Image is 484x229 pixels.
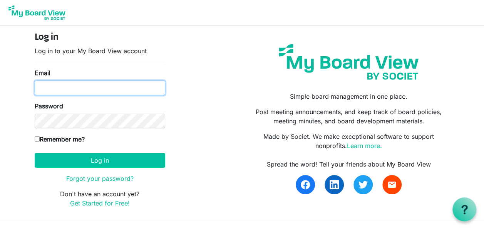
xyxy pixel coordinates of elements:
a: email [382,175,402,194]
button: Log in [35,153,165,168]
p: Simple board management in one place. [248,92,449,101]
img: twitter.svg [358,180,368,189]
a: Get Started for Free! [70,199,130,207]
img: linkedin.svg [330,180,339,189]
div: Spread the word! Tell your friends about My Board View [248,160,449,169]
a: Learn more. [347,142,382,150]
img: my-board-view-societ.svg [273,38,424,86]
p: Post meeting announcements, and keep track of board policies, meeting minutes, and board developm... [248,107,449,126]
img: My Board View Logo [6,3,68,22]
label: Email [35,68,50,77]
a: Forgot your password? [66,175,134,182]
p: Log in to your My Board View account [35,46,165,56]
label: Remember me? [35,135,85,144]
p: Made by Societ. We make exceptional software to support nonprofits. [248,132,449,150]
p: Don't have an account yet? [35,189,165,208]
h4: Log in [35,32,165,43]
span: email [387,180,397,189]
input: Remember me? [35,136,40,141]
img: facebook.svg [301,180,310,189]
label: Password [35,101,63,111]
